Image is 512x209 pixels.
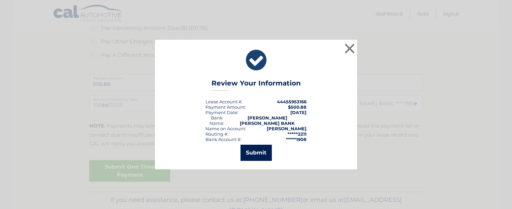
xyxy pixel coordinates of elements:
div: Bank Name: [205,115,228,126]
button: × [343,42,356,55]
span: Payment Date [205,110,237,115]
button: Submit [241,145,272,161]
span: $500.88 [288,104,307,110]
div: : [205,110,238,115]
div: Payment Amount: [205,104,246,110]
strong: [PERSON_NAME] [PERSON_NAME] BANK [240,115,295,126]
h3: Review Your Information [212,79,301,91]
div: Routing #: [205,131,228,137]
div: Lease Account #: [205,99,243,104]
strong: [PERSON_NAME] [267,126,307,131]
div: Bank Account #: [205,137,242,142]
div: Name on Account: [205,126,246,131]
span: [DATE] [290,110,307,115]
strong: 44455953166 [277,99,307,104]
